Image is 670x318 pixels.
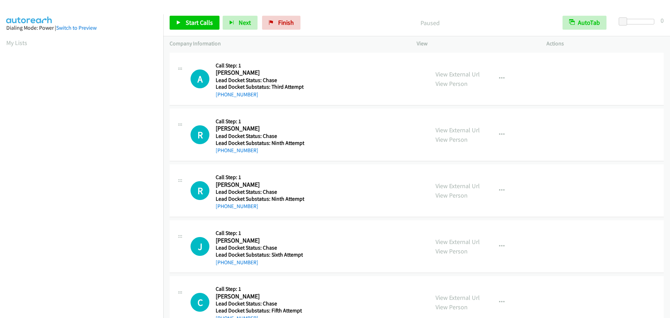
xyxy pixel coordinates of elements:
button: AutoTab [563,16,606,30]
span: Finish [278,19,294,27]
div: The call is yet to be attempted [191,293,209,312]
a: [PHONE_NUMBER] [216,203,258,209]
div: The call is yet to be attempted [191,237,209,256]
a: [PHONE_NUMBER] [216,259,258,266]
h1: C [191,293,209,312]
a: View Person [435,135,468,143]
h1: J [191,237,209,256]
p: View [417,39,534,48]
a: View Person [435,80,468,88]
h5: Lead Docket Substatus: Third Attempt [216,83,304,90]
a: View External Url [435,126,480,134]
a: View Person [435,247,468,255]
a: View External Url [435,182,480,190]
h1: R [191,125,209,144]
a: View External Url [435,294,480,302]
span: Next [239,19,251,27]
p: Paused [310,18,550,28]
h2: [PERSON_NAME] [216,237,303,245]
a: View Person [435,191,468,199]
h5: Call Step: 1 [216,118,304,125]
h5: Lead Docket Substatus: Ninth Attempt [216,195,304,202]
p: Company Information [170,39,404,48]
a: View External Url [435,238,480,246]
div: The call is yet to be attempted [191,181,209,200]
a: Start Calls [170,16,219,30]
h5: Lead Docket Status: Chase [216,133,304,140]
a: View Person [435,303,468,311]
h5: Call Step: 1 [216,174,304,181]
h5: Lead Docket Substatus: Sixth Attempt [216,251,303,258]
div: The call is yet to be attempted [191,125,209,144]
h5: Lead Docket Status: Chase [216,244,303,251]
h5: Call Step: 1 [216,230,303,237]
h2: [PERSON_NAME] [216,293,303,301]
button: Next [223,16,258,30]
div: Dialing Mode: Power | [6,24,157,32]
p: Actions [546,39,664,48]
a: View External Url [435,70,480,78]
a: Finish [262,16,300,30]
h5: Call Step: 1 [216,62,304,69]
h5: Lead Docket Status: Chase [216,300,303,307]
a: My Lists [6,39,27,47]
div: The call is yet to be attempted [191,69,209,88]
span: Start Calls [186,19,213,27]
a: [PHONE_NUMBER] [216,91,258,98]
h1: A [191,69,209,88]
h1: R [191,181,209,200]
div: 0 [661,16,664,25]
h5: Lead Docket Status: Chase [216,77,304,84]
h5: Lead Docket Status: Chase [216,188,304,195]
a: [PHONE_NUMBER] [216,147,258,154]
h5: Lead Docket Substatus: Ninth Attempt [216,140,304,147]
h5: Lead Docket Substatus: Fifth Attempt [216,307,303,314]
h2: [PERSON_NAME] [216,69,303,77]
h2: [PERSON_NAME] [216,125,303,133]
div: Delay between calls (in seconds) [622,19,654,24]
a: Switch to Preview [56,24,97,31]
h2: [PERSON_NAME] [216,181,303,189]
h5: Call Step: 1 [216,286,303,293]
